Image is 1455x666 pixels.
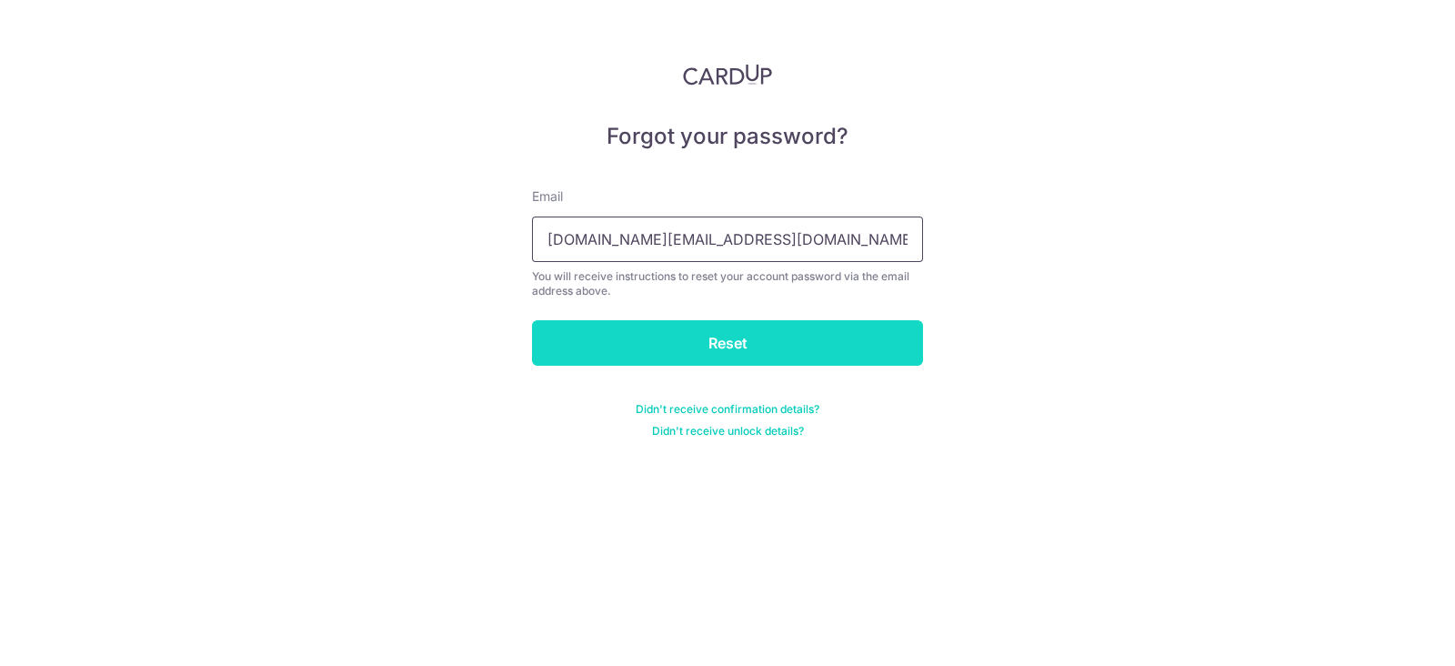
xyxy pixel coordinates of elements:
a: Didn't receive confirmation details? [636,402,819,417]
input: Enter your Email [532,217,923,262]
input: Reset [532,320,923,366]
h5: Forgot your password? [532,122,923,151]
div: You will receive instructions to reset your account password via the email address above. [532,269,923,298]
img: CardUp Logo [683,64,772,86]
a: Didn't receive unlock details? [652,424,804,439]
label: Email [532,187,563,206]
